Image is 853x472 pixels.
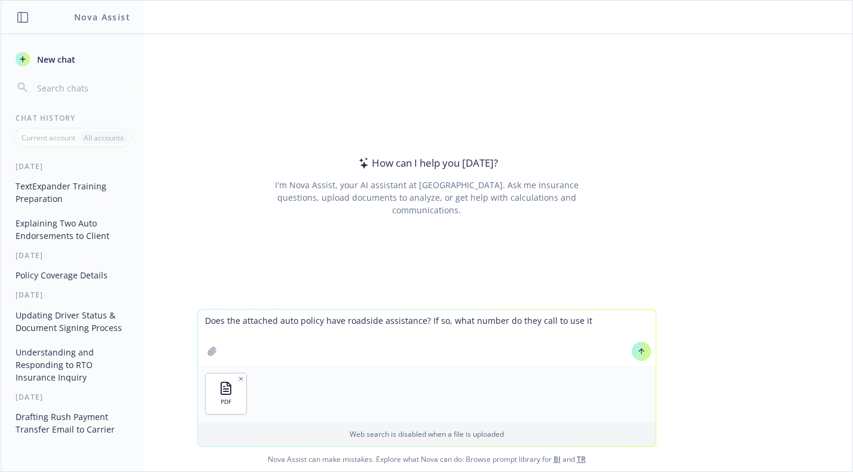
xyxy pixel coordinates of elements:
button: Explaining Two Auto Endorsements to Client [11,213,134,246]
div: [DATE] [1,290,144,300]
h1: Nova Assist [74,11,130,23]
span: PDF [221,398,231,406]
button: Drafting Rush Payment Transfer Email to Carrier [11,407,134,439]
button: Understanding and Responding to RTO Insurance Inquiry [11,342,134,387]
textarea: Does the attached auto policy have roadside assistance? If so, what number do they call to use i [198,309,656,366]
button: Updating Driver Status & Document Signing Process [11,305,134,338]
p: Current account [22,133,75,143]
a: TR [577,454,586,464]
div: How can I help you [DATE]? [355,155,498,171]
p: All accounts [84,133,124,143]
p: Web search is disabled when a file is uploaded [205,429,649,439]
button: PDF [206,373,246,414]
button: New chat [11,48,134,70]
div: [DATE] [1,392,144,402]
div: [DATE] [1,161,144,171]
button: TextExpander Training Preparation [11,176,134,209]
span: Nova Assist can make mistakes. Explore what Nova can do: Browse prompt library for and [5,447,848,471]
input: Search chats [35,79,130,96]
div: Chat History [1,113,144,123]
span: New chat [35,53,75,66]
button: Policy Coverage Details [11,265,134,285]
div: I'm Nova Assist, your AI assistant at [GEOGRAPHIC_DATA]. Ask me insurance questions, upload docum... [258,179,595,216]
div: [DATE] [1,250,144,260]
a: BI [554,454,561,464]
